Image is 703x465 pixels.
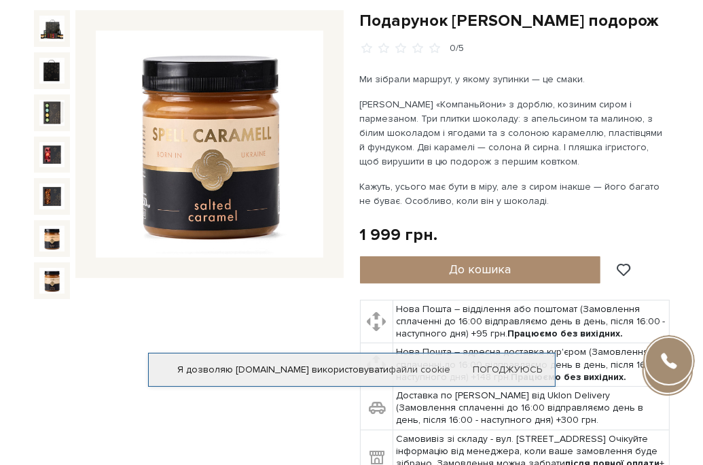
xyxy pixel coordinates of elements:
[389,364,451,375] a: файли cookie
[360,256,601,283] button: До кошика
[393,343,669,387] td: Нова Пошта – адресна доставка кур'єром (Замовлення сплаченні до 16:00 відправляємо день в день, п...
[449,262,511,277] span: До кошика
[511,371,626,383] b: Працюємо без вихідних.
[149,364,555,376] div: Я дозволяю [DOMAIN_NAME] використовувати
[360,179,670,208] p: Кажуть, усього має бути в міру, але з сиром інакше — його багато не буває. Особливо, коли він у ш...
[96,31,323,258] img: Подарунок Сирна подорож
[39,16,65,41] img: Подарунок Сирна подорож
[450,42,465,55] div: 0/5
[360,224,438,245] div: 1 999 грн.
[39,184,65,209] img: Подарунок Сирна подорож
[393,387,669,430] td: Доставка по [PERSON_NAME] від Uklon Delivery (Замовлення сплаченні до 16:00 відправляємо день в д...
[39,142,65,168] img: Подарунок Сирна подорож
[39,268,65,294] img: Подарунок Сирна подорож
[393,300,669,343] td: Нова Пошта – відділення або поштомат (Замовлення сплаченні до 16:00 відправляємо день в день, піс...
[39,100,65,126] img: Подарунок Сирна подорож
[39,226,65,252] img: Подарунок Сирна подорож
[360,10,670,31] h1: Подарунок [PERSON_NAME] подорож
[39,58,65,84] img: Подарунок Сирна подорож
[360,72,670,86] p: Ми зібрали маршрут, у якому зупинки — це смаки.
[507,328,623,339] b: Працюємо без вихідних.
[473,364,543,376] a: Погоджуюсь
[360,97,670,169] p: [PERSON_NAME] «Компаньйони» з дорблю, козиним сиром і пармезаном. Три плитки шоколаду: з апельсин...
